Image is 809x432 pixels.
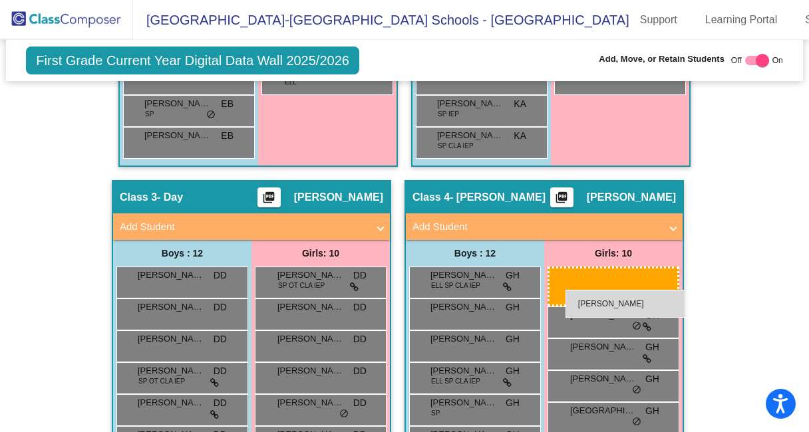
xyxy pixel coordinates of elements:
[214,396,227,410] span: DD
[437,97,504,110] span: [PERSON_NAME]
[277,364,344,378] span: [PERSON_NAME]
[437,129,504,142] span: [PERSON_NAME]
[339,409,349,419] span: do_not_disturb_alt
[645,308,659,322] span: GH
[138,396,204,409] span: [PERSON_NAME]
[506,269,520,282] span: GH
[695,9,788,31] a: Learning Portal
[113,213,390,240] mat-expansion-panel-header: Add Student
[278,280,325,290] span: SP OT CLA IEP
[506,300,520,314] span: GH
[113,240,251,267] div: Boys : 12
[514,129,526,143] span: KA
[353,300,367,314] span: DD
[353,332,367,346] span: DD
[450,191,546,204] span: - [PERSON_NAME]
[431,408,440,418] span: SP
[26,47,359,74] span: First Grade Current Year Digital Data Wall 2025/2026
[157,191,183,204] span: - Day
[138,376,185,386] span: SP OT CLA IEP
[629,9,688,31] a: Support
[506,364,520,378] span: GH
[261,191,277,209] mat-icon: picture_as_pdf
[277,396,344,409] span: [PERSON_NAME]
[221,129,234,143] span: EB
[430,396,497,409] span: [PERSON_NAME][GEOGRAPHIC_DATA]
[554,191,569,209] mat-icon: picture_as_pdf
[145,109,154,119] span: SP
[406,213,683,240] mat-expansion-panel-header: Add Student
[430,300,497,314] span: [PERSON_NAME]
[406,240,544,267] div: Boys : 12
[277,269,344,282] span: [PERSON_NAME]
[550,187,573,207] button: Print Students Details
[438,141,474,151] span: SP CLA IEP
[285,77,297,87] span: ELL
[138,332,204,346] span: [PERSON_NAME]
[430,332,497,346] span: [PERSON_NAME]
[214,364,227,378] span: DD
[251,240,390,267] div: Girls: 10
[277,332,344,346] span: [PERSON_NAME]
[214,332,227,346] span: DD
[587,191,676,204] span: [PERSON_NAME]
[632,417,641,427] span: do_not_disturb_alt
[514,97,526,111] span: KA
[214,269,227,282] span: DD
[632,385,641,395] span: do_not_disturb_alt
[431,280,480,290] span: ELL SP CLA IEP
[430,364,497,378] span: [PERSON_NAME]
[431,376,480,386] span: ELL SP CLA IEP
[257,187,281,207] button: Print Students Details
[206,110,216,120] span: do_not_disturb_alt
[645,372,659,386] span: GH
[772,54,783,66] span: On
[294,191,383,204] span: [PERSON_NAME]
[645,340,659,354] span: GH
[120,191,157,204] span: Class 3
[133,9,629,31] span: [GEOGRAPHIC_DATA]-[GEOGRAPHIC_DATA] Schools - [GEOGRAPHIC_DATA]
[353,269,367,282] span: DD
[645,404,659,418] span: GH
[221,97,234,111] span: EB
[138,300,204,314] span: [PERSON_NAME]
[430,269,497,282] span: [PERSON_NAME]
[506,396,520,410] span: GH
[599,53,725,66] span: Add, Move, or Retain Students
[138,269,204,282] span: [PERSON_NAME]
[544,240,683,267] div: Girls: 10
[144,97,211,110] span: [PERSON_NAME]
[731,54,742,66] span: Off
[353,364,367,378] span: DD
[632,321,641,332] span: do_not_disturb_alt
[570,404,637,417] span: [GEOGRAPHIC_DATA][PERSON_NAME]
[570,372,637,385] span: [PERSON_NAME]
[353,396,367,410] span: DD
[214,300,227,314] span: DD
[570,308,637,322] span: [PERSON_NAME]
[138,364,204,378] span: [PERSON_NAME]
[570,340,637,354] span: [PERSON_NAME]
[506,332,520,346] span: GH
[412,219,660,235] mat-panel-title: Add Student
[144,129,211,142] span: [PERSON_NAME]
[120,219,367,235] mat-panel-title: Add Student
[412,191,450,204] span: Class 4
[277,300,344,314] span: [PERSON_NAME]
[438,109,459,119] span: SP IEP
